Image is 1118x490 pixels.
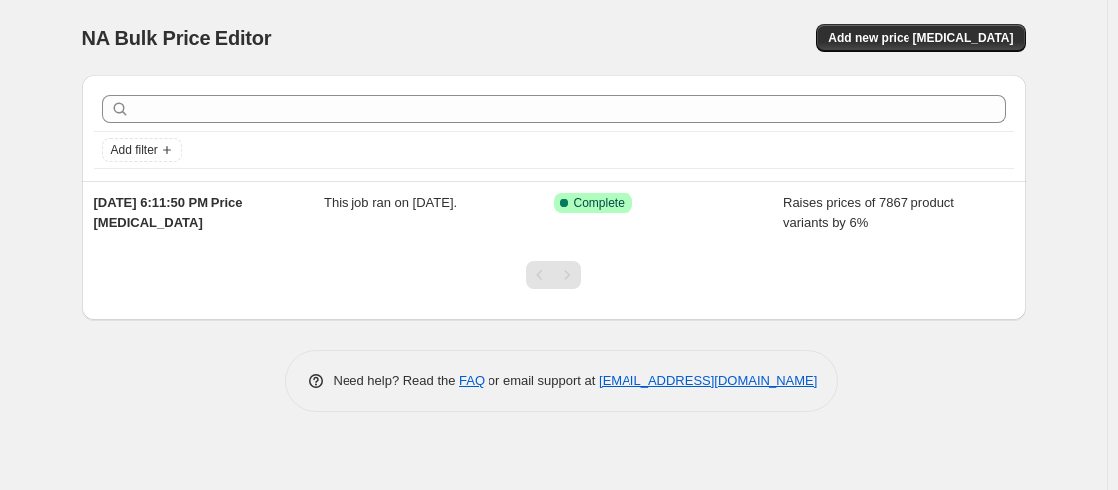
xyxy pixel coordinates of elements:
button: Add filter [102,138,182,162]
a: [EMAIL_ADDRESS][DOMAIN_NAME] [599,373,817,388]
span: Complete [574,195,625,211]
span: Add filter [111,142,158,158]
span: or email support at [485,373,599,388]
button: Add new price [MEDICAL_DATA] [816,24,1025,52]
span: NA Bulk Price Editor [82,27,272,49]
span: Need help? Read the [334,373,460,388]
nav: Pagination [526,261,581,289]
span: [DATE] 6:11:50 PM Price [MEDICAL_DATA] [94,195,243,230]
span: Add new price [MEDICAL_DATA] [828,30,1013,46]
span: This job ran on [DATE]. [324,195,457,210]
span: Raises prices of 7867 product variants by 6% [783,195,954,230]
a: FAQ [459,373,485,388]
